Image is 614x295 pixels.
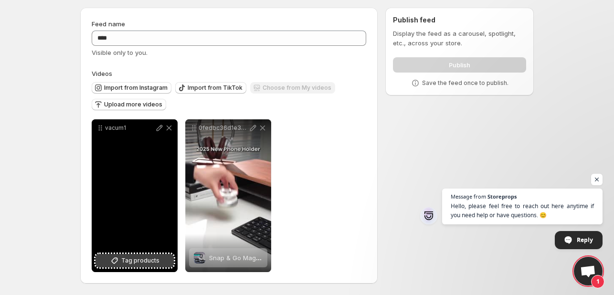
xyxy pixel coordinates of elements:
div: 0fedbc36d1e3434fb14ed0d0f1a513fdHD-1080p-25Mbps-56919467Snap & Go MagSafe Car MountSnap & Go MagS... [185,119,271,272]
span: Tag products [121,256,159,265]
div: vacum1Tag products [92,119,178,272]
p: Display the feed as a carousel, spotlight, etc., across your store. [393,29,526,48]
span: Message from [451,194,486,199]
button: Import from TikTok [175,82,246,94]
div: Open chat [574,257,603,285]
span: Reply [577,232,593,248]
span: Upload more videos [104,101,162,108]
span: Storeprops [487,194,517,199]
h2: Publish feed [393,15,526,25]
button: Import from Instagram [92,82,171,94]
span: 1 [591,275,604,288]
span: Videos [92,70,112,77]
span: Feed name [92,20,125,28]
span: Hello, please feel free to reach out here anytime if you need help or have questions. 😊 [451,201,594,220]
span: Visible only to you. [92,49,148,56]
img: Snap & Go MagSafe Car Mount [194,252,205,263]
span: Import from TikTok [188,84,243,92]
span: Import from Instagram [104,84,168,92]
span: Snap & Go MagSafe Car Mount [209,254,303,262]
button: Upload more videos [92,99,166,110]
p: Save the feed once to publish. [422,79,508,87]
button: Tag products [95,254,174,267]
p: 0fedbc36d1e3434fb14ed0d0f1a513fdHD-1080p-25Mbps-56919467 [199,124,248,132]
p: vacum1 [105,124,155,132]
